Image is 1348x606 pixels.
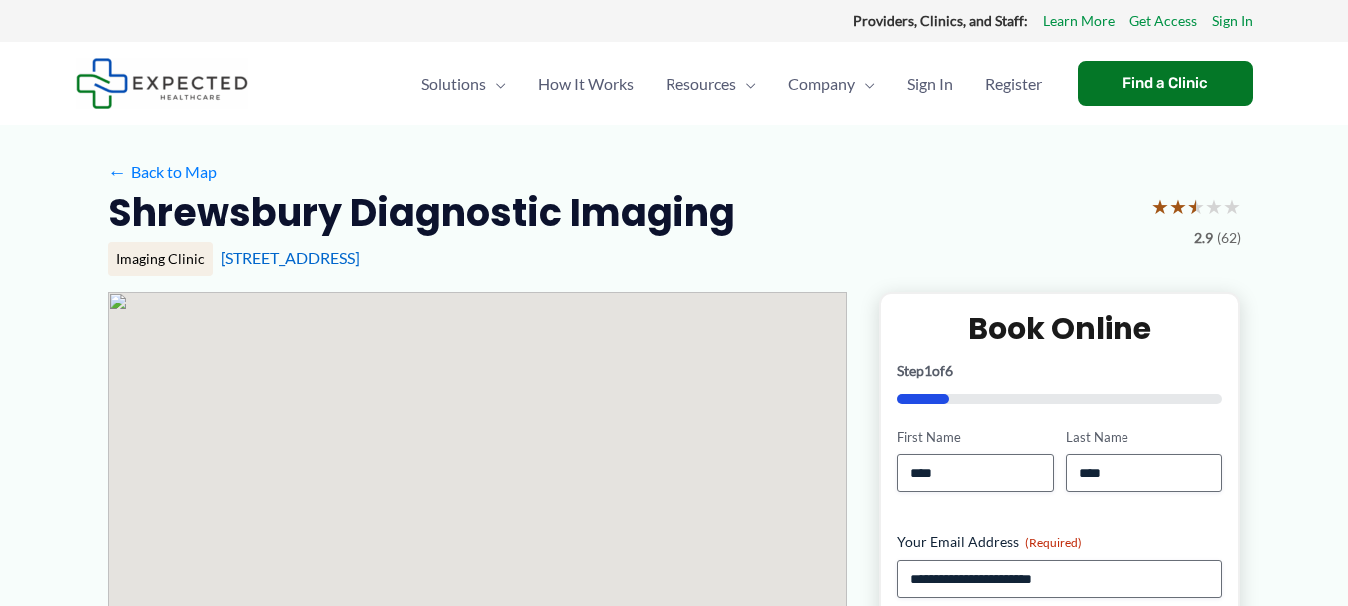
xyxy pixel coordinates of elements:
[985,49,1042,119] span: Register
[772,49,891,119] a: CompanyMenu Toggle
[945,362,953,379] span: 6
[1066,428,1222,447] label: Last Name
[221,248,360,267] a: [STREET_ADDRESS]
[486,49,506,119] span: Menu Toggle
[1169,188,1187,225] span: ★
[924,362,932,379] span: 1
[1187,188,1205,225] span: ★
[1212,8,1253,34] a: Sign In
[666,49,736,119] span: Resources
[108,188,735,237] h2: Shrewsbury Diagnostic Imaging
[1043,8,1115,34] a: Learn More
[897,309,1223,348] h2: Book Online
[108,242,213,276] div: Imaging Clinic
[1217,225,1241,251] span: (62)
[1025,535,1082,550] span: (Required)
[891,49,969,119] a: Sign In
[1129,8,1197,34] a: Get Access
[538,49,634,119] span: How It Works
[853,12,1028,29] strong: Providers, Clinics, and Staff:
[1194,225,1213,251] span: 2.9
[788,49,855,119] span: Company
[907,49,953,119] span: Sign In
[522,49,650,119] a: How It Works
[405,49,522,119] a: SolutionsMenu Toggle
[969,49,1058,119] a: Register
[421,49,486,119] span: Solutions
[736,49,756,119] span: Menu Toggle
[897,428,1054,447] label: First Name
[1223,188,1241,225] span: ★
[1205,188,1223,225] span: ★
[897,532,1223,552] label: Your Email Address
[650,49,772,119] a: ResourcesMenu Toggle
[108,157,217,187] a: ←Back to Map
[855,49,875,119] span: Menu Toggle
[405,49,1058,119] nav: Primary Site Navigation
[1151,188,1169,225] span: ★
[76,58,248,109] img: Expected Healthcare Logo - side, dark font, small
[897,364,1223,378] p: Step of
[108,162,127,181] span: ←
[1078,61,1253,106] a: Find a Clinic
